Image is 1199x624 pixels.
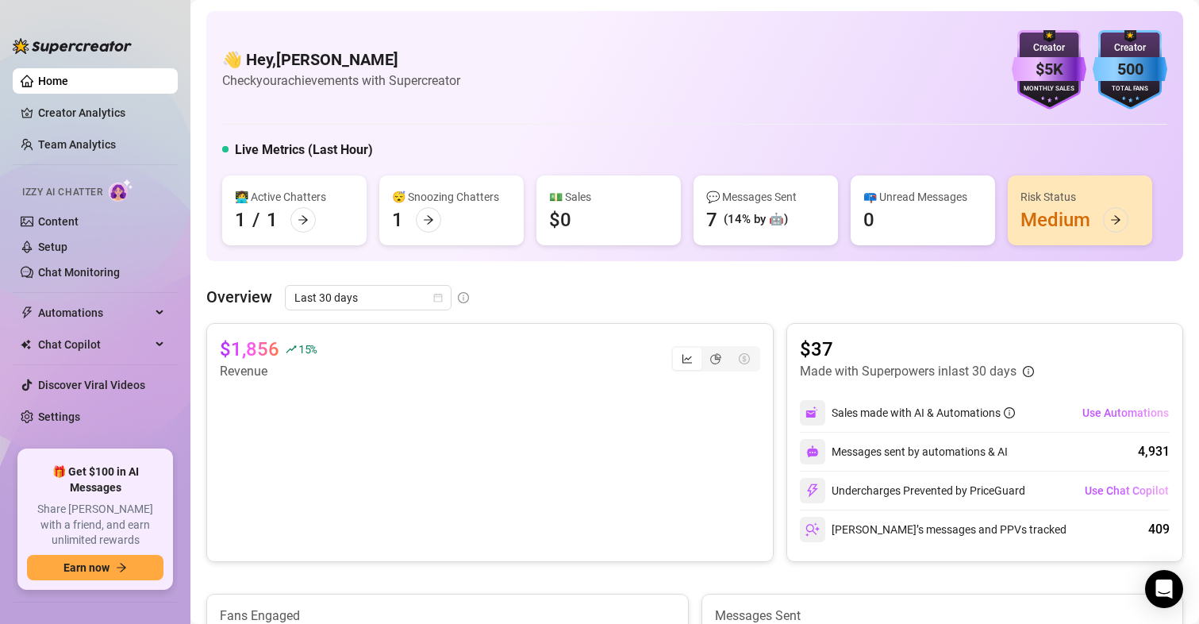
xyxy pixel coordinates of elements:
div: Open Intercom Messenger [1145,570,1183,608]
button: Earn nowarrow-right [27,555,163,580]
div: Messages sent by automations & AI [800,439,1008,464]
div: 👩‍💻 Active Chatters [235,188,354,206]
span: calendar [433,293,443,302]
span: arrow-right [116,562,127,573]
a: Settings [38,410,80,423]
div: Risk Status [1020,188,1139,206]
img: AI Chatter [109,179,133,202]
span: Earn now [63,561,110,574]
div: $0 [549,207,571,233]
article: Revenue [220,362,317,381]
div: Undercharges Prevented by PriceGuard [800,478,1025,503]
button: Use Chat Copilot [1084,478,1170,503]
img: svg%3e [806,445,819,458]
img: Chat Copilot [21,339,31,350]
div: Total Fans [1093,84,1167,94]
span: info-circle [458,292,469,303]
span: Chat Copilot [38,332,151,357]
div: Sales made with AI & Automations [832,404,1015,422]
div: 0 [863,207,874,233]
div: 📪 Unread Messages [863,188,982,206]
div: 7 [706,207,717,233]
article: $1,856 [220,337,279,362]
a: Team Analytics [38,138,116,151]
article: Made with Superpowers in last 30 days [800,362,1016,381]
img: logo-BBDzfeDw.svg [13,38,132,54]
span: Automations [38,300,151,325]
img: svg%3e [805,483,820,498]
span: pie-chart [710,353,721,364]
span: dollar-circle [739,353,750,364]
a: Content [38,215,79,228]
span: Izzy AI Chatter [22,185,102,200]
div: 💬 Messages Sent [706,188,825,206]
a: Home [38,75,68,87]
span: arrow-right [1110,214,1121,225]
article: Overview [206,285,272,309]
div: segmented control [671,346,760,372]
div: Monthly Sales [1012,84,1086,94]
span: Last 30 days [294,286,442,310]
div: 4,931 [1138,442,1170,461]
a: Discover Viral Videos [38,379,145,391]
span: arrow-right [423,214,434,225]
h5: Live Metrics (Last Hour) [235,141,373,160]
span: 🎁 Get $100 in AI Messages [27,464,163,495]
div: 409 [1148,520,1170,539]
div: 1 [267,207,278,233]
a: Chat Monitoring [38,266,120,279]
img: blue-badge-DgoSNQY1.svg [1093,30,1167,110]
div: 500 [1093,57,1167,82]
span: arrow-right [298,214,309,225]
span: 15 % [298,341,317,356]
div: 😴 Snoozing Chatters [392,188,511,206]
a: Creator Analytics [38,100,165,125]
h4: 👋 Hey, [PERSON_NAME] [222,48,460,71]
span: Use Chat Copilot [1085,484,1169,497]
div: 1 [392,207,403,233]
span: Share [PERSON_NAME] with a friend, and earn unlimited rewards [27,502,163,549]
article: Check your achievements with Supercreator [222,71,460,91]
span: info-circle [1004,407,1015,418]
div: Creator [1093,40,1167,56]
img: svg%3e [805,406,820,420]
div: (14% by 🤖) [724,210,788,229]
button: Use Automations [1082,400,1170,426]
div: $5K [1012,57,1086,82]
img: svg%3e [805,522,820,537]
img: purple-badge-B9DA21FR.svg [1012,30,1086,110]
div: Creator [1012,40,1086,56]
span: line-chart [682,353,693,364]
div: 1 [235,207,246,233]
span: Use Automations [1082,406,1169,419]
div: 💵 Sales [549,188,668,206]
span: thunderbolt [21,306,33,319]
div: [PERSON_NAME]’s messages and PPVs tracked [800,517,1066,542]
article: $37 [800,337,1034,362]
a: Setup [38,241,67,253]
span: rise [286,344,297,355]
span: info-circle [1023,366,1034,377]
